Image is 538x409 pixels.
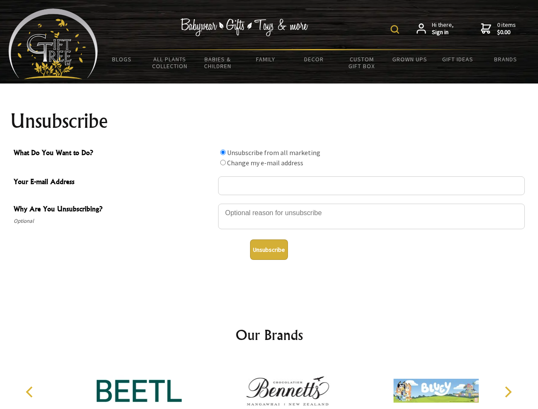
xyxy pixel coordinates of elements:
[497,29,516,36] strong: $0.00
[481,21,516,36] a: 0 items$0.00
[434,50,482,68] a: Gift Ideas
[194,50,242,75] a: Babies & Children
[497,21,516,36] span: 0 items
[9,9,98,79] img: Babyware - Gifts - Toys and more...
[14,216,214,226] span: Optional
[21,383,40,401] button: Previous
[14,176,214,189] span: Your E-mail Address
[146,50,194,75] a: All Plants Collection
[218,204,525,229] textarea: Why Are You Unsubscribing?
[432,21,454,36] span: Hi there,
[432,29,454,36] strong: Sign in
[220,150,226,155] input: What Do You Want to Do?
[98,50,146,68] a: BLOGS
[227,158,303,167] label: Change my e-mail address
[290,50,338,68] a: Decor
[417,21,454,36] a: Hi there,Sign in
[220,160,226,165] input: What Do You Want to Do?
[386,50,434,68] a: Grown Ups
[338,50,386,75] a: Custom Gift Box
[218,176,525,195] input: Your E-mail Address
[391,25,399,34] img: product search
[14,147,214,160] span: What Do You Want to Do?
[181,18,308,36] img: Babywear - Gifts - Toys & more
[482,50,530,68] a: Brands
[14,204,214,216] span: Why Are You Unsubscribing?
[498,383,517,401] button: Next
[227,148,320,157] label: Unsubscribe from all marketing
[250,239,288,260] button: Unsubscribe
[242,50,290,68] a: Family
[10,111,528,131] h1: Unsubscribe
[17,325,521,345] h2: Our Brands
